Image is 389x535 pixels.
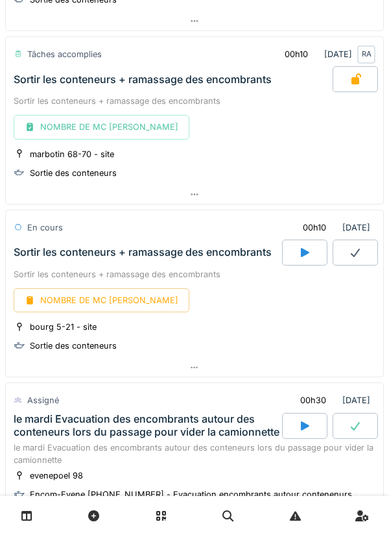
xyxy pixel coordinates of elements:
[14,73,272,86] div: Sortir les conteneurs + ramassage des encombrants
[14,246,272,258] div: Sortir les conteneurs + ramassage des encombrants
[285,48,308,60] div: 00h10
[357,45,375,64] div: RA
[30,469,83,482] div: evenepoel 98
[14,442,375,466] div: le mardi Evacuation des encombrants autour des conteneurs lors du passage pour vider la camionnette
[30,148,114,160] div: marbotin 68-70 - site
[14,115,189,139] div: NOMBRE DE MC [PERSON_NAME]
[27,48,102,60] div: Tâches accomplies
[14,95,375,107] div: Sortir les conteneurs + ramassage des encombrants
[274,42,375,66] div: [DATE]
[27,394,59,406] div: Assigné
[303,221,326,234] div: 00h10
[289,388,375,412] div: [DATE]
[292,216,375,240] div: [DATE]
[30,321,97,333] div: bourg 5-21 - site
[14,288,189,312] div: NOMBRE DE MC [PERSON_NAME]
[30,340,117,352] div: Sortie des conteneurs
[27,221,63,234] div: En cours
[30,488,352,501] div: Encom-Evene [PHONE_NUMBER] - Evacuation encombrants autour contenenurs
[30,167,117,179] div: Sortie des conteneurs
[300,394,326,406] div: 00h30
[14,413,279,438] div: le mardi Evacuation des encombrants autour des conteneurs lors du passage pour vider la camionnette
[14,268,375,280] div: Sortir les conteneurs + ramassage des encombrants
